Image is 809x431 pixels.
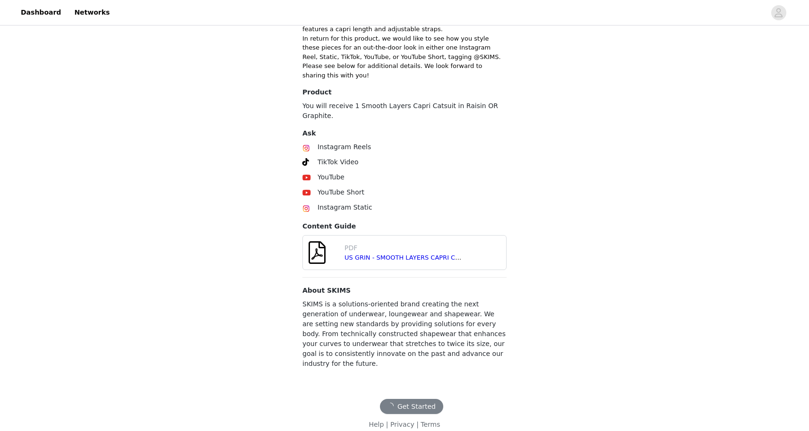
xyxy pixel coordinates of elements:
img: Instagram Icon [302,205,310,212]
h4: Content Guide [302,221,507,231]
a: Terms [421,421,440,428]
div: avatar [774,5,783,20]
span: Instagram Reels [318,143,371,151]
img: Instagram Icon [302,144,310,152]
p: Please see below for additional details. We look forward to sharing this with you! [302,61,507,80]
a: Networks [69,2,115,23]
span: Instagram Static [318,203,372,211]
span: PDF [344,244,357,252]
span: | [416,421,419,428]
a: Help [369,421,384,428]
h4: Ask [302,128,507,138]
a: US GRIN - SMOOTH LAYERS CAPRI CATSUIT - [DATE].pdf [344,254,516,261]
span: | [386,421,388,428]
span: TikTok Video [318,158,359,166]
a: Dashboard [15,2,67,23]
p: In return for this product, we would like to see how you style these pieces for an out-the-door l... [302,34,507,62]
h4: Product [302,87,507,97]
h4: About SKIMS [302,286,507,296]
span: YouTube Short [318,188,364,196]
span: YouTube [318,173,344,181]
p: You will receive 1 Smooth Layers Capri Catsuit in Raisin OR Graphite. [302,101,507,121]
a: Privacy [390,421,414,428]
p: SKIMS is a solutions-oriented brand creating the next generation of underwear, loungewear and sha... [302,299,507,369]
